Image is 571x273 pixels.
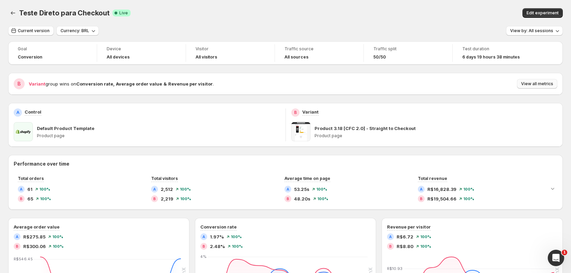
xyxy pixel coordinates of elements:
text: 4% [200,254,207,259]
span: 6 days 19 hours 38 minutes [462,54,520,60]
p: Product page [37,133,280,139]
span: View by: All sessions [510,28,553,34]
span: Total orders [18,176,44,181]
span: View all metrics [521,81,553,87]
h2: A [16,235,18,239]
a: Test duration6 days 19 hours 38 minutes [462,45,532,61]
span: Variant [29,81,45,87]
span: Visitor [196,46,265,52]
strong: Revenue per visitor [168,81,213,87]
span: Conversion [18,54,42,60]
p: Product page [315,133,558,139]
h2: A [202,235,205,239]
span: 100% [180,187,191,191]
a: VisitorAll visitors [196,45,265,61]
span: R$19,504.66 [427,195,456,202]
button: Edit experiment [522,8,563,18]
span: R$300.06 [23,243,46,250]
h3: Average order value [14,223,59,230]
h3: Revenue per visitor [387,223,431,230]
span: Goal [18,46,87,52]
span: 100% [463,187,474,191]
text: R$10.93 [387,266,402,271]
a: Traffic split50/50 [373,45,443,61]
span: 2.48% [210,243,225,250]
h2: B [389,244,392,248]
span: 100% [463,197,474,201]
h2: Performance over time [14,160,557,167]
span: R$16,828.39 [427,186,456,193]
strong: & [163,81,167,87]
span: Current version [18,28,50,34]
text: R$546.45 [14,257,33,261]
img: Default Product Template [14,122,33,141]
span: 100% [53,244,64,248]
span: R$275.85 [23,233,45,240]
iframe: Intercom live chat [548,250,564,266]
a: GoalConversion [18,45,87,61]
span: 2,219 [161,195,173,202]
span: Live [119,10,128,16]
span: 100% [52,235,63,239]
h2: B [20,197,23,201]
span: Edit experiment [527,10,559,16]
span: R$8.80 [397,243,413,250]
h3: Conversion rate [200,223,237,230]
p: Control [25,108,41,115]
span: group wins on . [29,81,214,87]
button: Currency: BRL [56,26,99,36]
span: 2,512 [161,186,173,193]
span: Average time on page [284,176,330,181]
h2: A [20,187,23,191]
strong: Average order value [116,81,162,87]
span: 61 [27,186,32,193]
button: Current version [8,26,54,36]
span: Teste Direto para Checkout [19,9,110,17]
img: Product 3.18 [CFC 2.0] - Straight to Checkout [291,122,310,141]
span: 100% [231,235,242,239]
span: 100% [317,197,328,201]
h2: B [16,244,18,248]
p: Variant [302,108,319,115]
a: DeviceAll devices [107,45,176,61]
h2: B [153,197,156,201]
a: Traffic sourceAll sources [284,45,354,61]
span: 1.97% [210,233,224,240]
strong: , [113,81,115,87]
button: View all metrics [517,79,557,89]
h2: B [420,197,423,201]
span: 100% [420,235,431,239]
span: 100% [39,187,50,191]
p: Product 3.18 [CFC 2.0] - Straight to Checkout [315,125,416,132]
h2: B [202,244,205,248]
span: 48.20s [294,195,310,202]
span: 65 [27,195,33,202]
span: Device [107,46,176,52]
h4: All sources [284,54,308,60]
span: 100% [232,244,243,248]
h4: All visitors [196,54,217,60]
span: 50/50 [373,54,386,60]
h2: A [153,187,156,191]
strong: Conversion rate [76,81,113,87]
span: Total revenue [418,176,447,181]
button: View by: All sessions [506,26,563,36]
span: R$6.72 [397,233,413,240]
span: 100% [40,197,51,201]
p: Default Product Template [37,125,94,132]
span: 1 [562,250,567,255]
span: Traffic source [284,46,354,52]
span: 100% [180,197,191,201]
h2: A [287,187,289,191]
button: Back [8,8,18,18]
h2: A [420,187,423,191]
h4: All devices [107,54,130,60]
span: Total visitors [151,176,178,181]
h2: B [294,110,297,115]
button: Expand chart [548,184,557,193]
h2: A [16,110,19,115]
span: 100% [420,244,431,248]
h2: A [389,235,392,239]
span: Currency: BRL [61,28,89,34]
h2: B [17,80,21,87]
